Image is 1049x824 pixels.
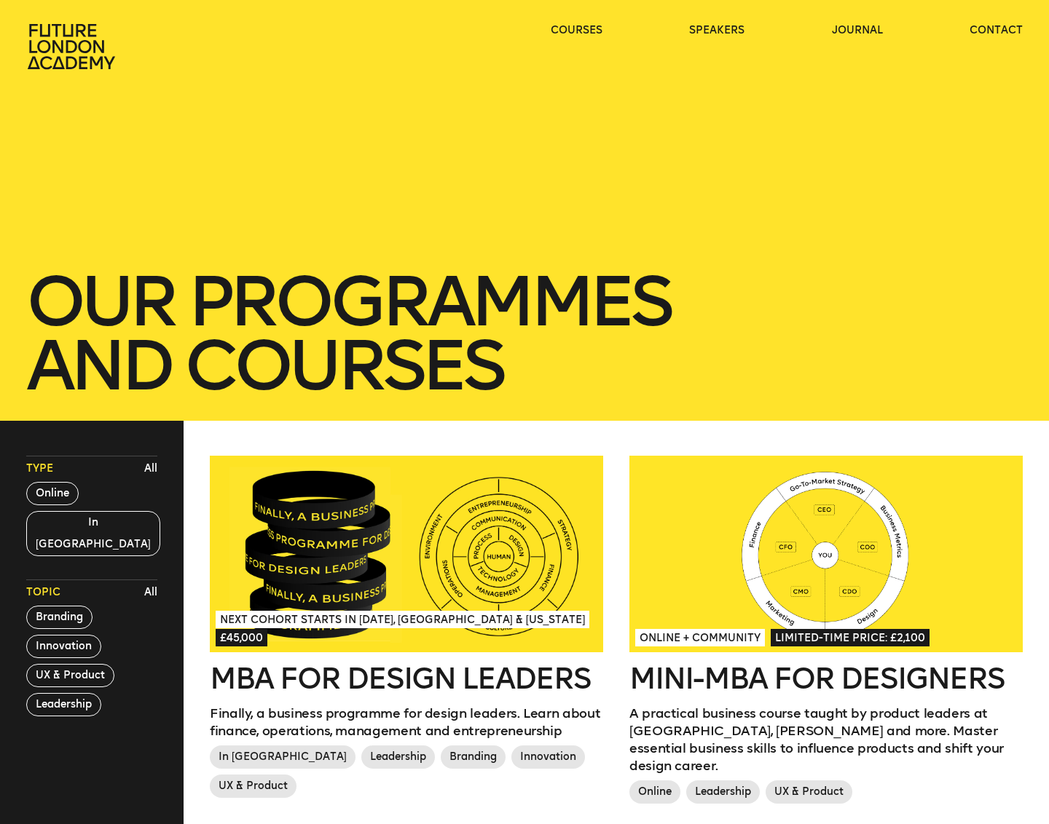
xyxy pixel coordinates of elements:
[26,664,114,687] button: UX & Product
[26,482,79,505] button: Online
[629,456,1023,809] a: Online + CommunityLimited-time price: £2,100Mini-MBA for DesignersA practical business course tau...
[766,780,852,804] span: UX & Product
[26,585,60,600] span: Topic
[686,780,760,804] span: Leadership
[26,269,1023,397] h1: our Programmes and courses
[26,635,101,658] button: Innovation
[216,611,589,628] span: Next Cohort Starts in [DATE], [GEOGRAPHIC_DATA] & [US_STATE]
[689,23,744,38] a: speakers
[551,23,602,38] a: courses
[441,745,506,769] span: Branding
[511,745,585,769] span: Innovation
[771,629,930,646] span: Limited-time price: £2,100
[361,745,435,769] span: Leadership
[970,23,1023,38] a: contact
[210,745,355,769] span: In [GEOGRAPHIC_DATA]
[629,780,680,804] span: Online
[832,23,883,38] a: journal
[210,456,603,804] a: Next Cohort Starts in [DATE], [GEOGRAPHIC_DATA] & [US_STATE]£45,000MBA for Design LeadersFinally,...
[210,705,603,740] p: Finally, a business programme for design leaders. Learn about finance, operations, management and...
[26,511,160,556] button: In [GEOGRAPHIC_DATA]
[141,458,161,480] button: All
[26,461,53,476] span: Type
[629,705,1023,775] p: A practical business course taught by product leaders at [GEOGRAPHIC_DATA], [PERSON_NAME] and mor...
[26,693,101,716] button: Leadership
[629,664,1023,693] h2: Mini-MBA for Designers
[210,775,296,798] span: UX & Product
[216,629,267,646] span: £45,000
[635,629,765,646] span: Online + Community
[210,664,603,693] h2: MBA for Design Leaders
[141,582,161,603] button: All
[26,606,93,629] button: Branding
